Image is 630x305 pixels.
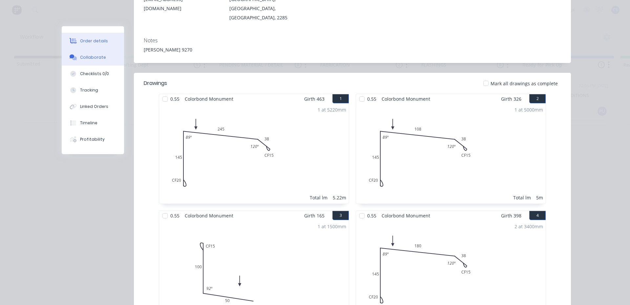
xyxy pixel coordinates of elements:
[80,54,106,60] div: Collaborate
[333,194,346,201] div: 5.22m
[529,94,546,103] button: 2
[536,194,543,201] div: 5m
[318,106,346,113] div: 1 at 5220mm
[144,37,561,44] div: Notes
[182,94,236,104] span: Colorbond Monument
[365,94,379,104] span: 0.55
[80,38,108,44] div: Order details
[80,120,97,126] div: Timeline
[332,94,349,103] button: 1
[62,66,124,82] button: Checklists 0/0
[529,211,546,220] button: 4
[501,94,521,104] span: Girth 326
[80,136,105,142] div: Profitability
[310,194,327,201] div: Total lm
[514,223,543,230] div: 2 at 3400mm
[318,223,346,230] div: 1 at 1500mm
[182,211,236,220] span: Colorbond Monument
[80,87,98,93] div: Tracking
[62,49,124,66] button: Collaborate
[144,79,167,87] div: Drawings
[491,80,558,87] span: Mark all drawings as complete
[304,211,325,220] span: Girth 165
[62,82,124,98] button: Tracking
[365,211,379,220] span: 0.55
[80,104,108,110] div: Linked Orders
[501,211,521,220] span: Girth 398
[168,94,182,104] span: 0.55
[513,194,531,201] div: Total lm
[62,115,124,131] button: Timeline
[144,46,561,53] div: [PERSON_NAME] 9270
[159,104,349,204] div: 0CF20145245CF1538120º89º1 at 5220mmTotal lm5.22m
[356,104,546,204] div: 0CF20145108CF1538120º89º1 at 5000mmTotal lm5m
[304,94,325,104] span: Girth 463
[514,106,543,113] div: 1 at 5000mm
[62,131,124,148] button: Profitability
[332,211,349,220] button: 3
[168,211,182,220] span: 0.55
[379,211,433,220] span: Colorbond Monument
[80,71,109,77] div: Checklists 0/0
[62,98,124,115] button: Linked Orders
[62,33,124,49] button: Order details
[379,94,433,104] span: Colorbond Monument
